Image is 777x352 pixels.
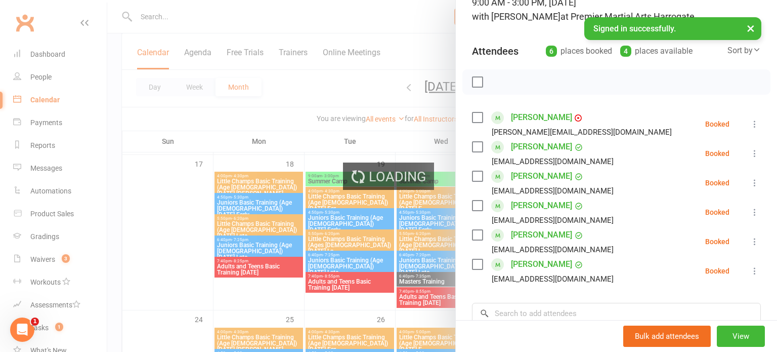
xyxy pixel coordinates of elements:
div: Booked [705,150,729,157]
a: [PERSON_NAME] [511,109,572,126]
a: [PERSON_NAME] [511,198,572,214]
div: Sort by [727,44,761,57]
span: with [PERSON_NAME] [472,11,560,22]
div: places available [620,44,693,58]
span: Signed in successfully. [593,24,676,33]
div: 6 [546,46,557,57]
span: 1 [31,318,39,326]
div: Attendees [472,44,519,58]
div: Booked [705,121,729,128]
a: [PERSON_NAME] [511,256,572,272]
a: [PERSON_NAME] [511,227,572,243]
div: Booked [705,267,729,275]
div: [PERSON_NAME][EMAIL_ADDRESS][DOMAIN_NAME] [492,126,672,139]
div: [EMAIL_ADDRESS][DOMAIN_NAME] [492,155,614,168]
div: 4 [620,46,631,57]
div: Booked [705,179,729,186]
div: [EMAIL_ADDRESS][DOMAIN_NAME] [492,243,614,256]
a: [PERSON_NAME] [511,139,572,155]
button: × [742,17,760,39]
span: at Premier Martial Arts Harrogate [560,11,695,22]
div: Booked [705,209,729,216]
div: [EMAIL_ADDRESS][DOMAIN_NAME] [492,184,614,198]
div: [EMAIL_ADDRESS][DOMAIN_NAME] [492,214,614,227]
a: [PERSON_NAME] [511,168,572,184]
button: View [717,326,765,347]
iframe: Intercom live chat [10,318,34,342]
div: Booked [705,238,729,245]
input: Search to add attendees [472,303,761,324]
div: places booked [546,44,612,58]
div: [EMAIL_ADDRESS][DOMAIN_NAME] [492,272,614,286]
button: Bulk add attendees [623,326,711,347]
